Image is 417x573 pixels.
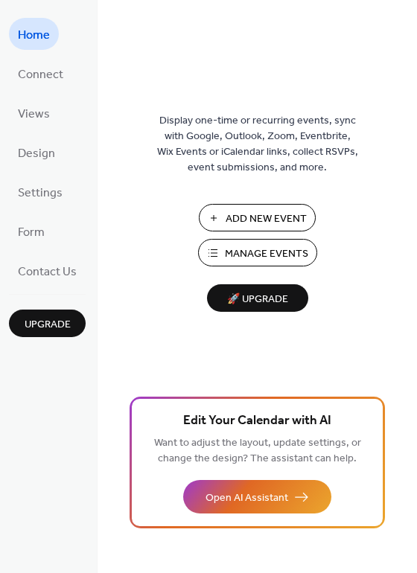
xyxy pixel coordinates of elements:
[183,480,331,513] button: Open AI Assistant
[9,57,72,89] a: Connect
[9,255,86,286] a: Contact Us
[18,103,50,126] span: Views
[18,63,63,86] span: Connect
[18,221,45,244] span: Form
[9,136,64,168] a: Design
[207,284,308,312] button: 🚀 Upgrade
[198,239,317,266] button: Manage Events
[18,142,55,165] span: Design
[206,490,288,506] span: Open AI Assistant
[18,260,77,284] span: Contact Us
[154,433,361,469] span: Want to adjust the layout, update settings, or change the design? The assistant can help.
[18,182,63,205] span: Settings
[9,215,54,247] a: Form
[9,18,59,50] a: Home
[9,97,59,129] a: Views
[157,113,358,176] span: Display one-time or recurring events, sync with Google, Outlook, Zoom, Eventbrite, Wix Events or ...
[226,211,307,227] span: Add New Event
[225,246,308,262] span: Manage Events
[25,317,71,333] span: Upgrade
[199,204,316,231] button: Add New Event
[18,24,50,47] span: Home
[9,310,86,337] button: Upgrade
[9,176,71,208] a: Settings
[183,411,331,432] span: Edit Your Calendar with AI
[216,289,299,310] span: 🚀 Upgrade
